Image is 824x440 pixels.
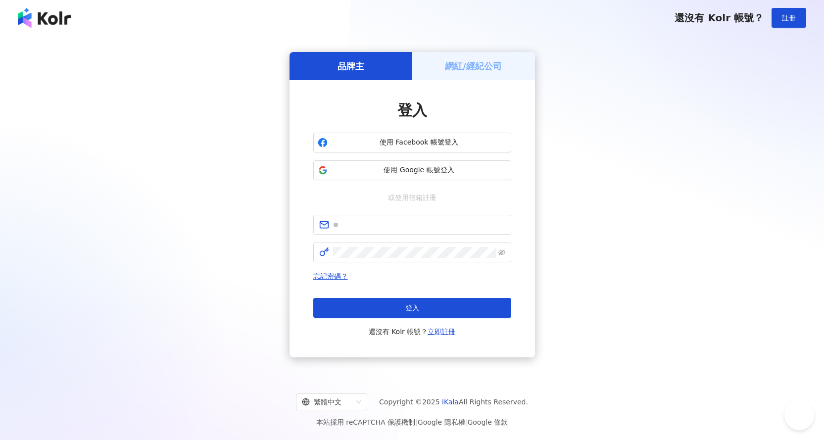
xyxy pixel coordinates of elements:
span: 還沒有 Kolr 帳號？ [369,326,456,338]
span: 登入 [397,101,427,119]
span: | [465,418,468,426]
a: 立即註冊 [428,328,455,336]
button: 登入 [313,298,511,318]
div: 繁體中文 [302,394,352,410]
a: iKala [442,398,459,406]
span: 還沒有 Kolr 帳號？ [675,12,764,24]
span: eye-invisible [498,249,505,256]
a: Google 條款 [467,418,508,426]
button: 使用 Facebook 帳號登入 [313,133,511,152]
h5: 品牌主 [338,60,364,72]
span: 本站採用 reCAPTCHA 保護機制 [316,416,508,428]
span: 使用 Google 帳號登入 [332,165,507,175]
h5: 網紅/經紀公司 [445,60,502,72]
button: 註冊 [772,8,806,28]
span: 登入 [405,304,419,312]
iframe: Help Scout Beacon - Open [784,400,814,430]
button: 使用 Google 帳號登入 [313,160,511,180]
img: logo [18,8,71,28]
span: 或使用信箱註冊 [381,192,443,203]
a: Google 隱私權 [418,418,465,426]
a: 忘記密碼？ [313,272,348,280]
span: Copyright © 2025 All Rights Reserved. [379,396,528,408]
span: 註冊 [782,14,796,22]
span: 使用 Facebook 帳號登入 [332,138,507,147]
span: | [415,418,418,426]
